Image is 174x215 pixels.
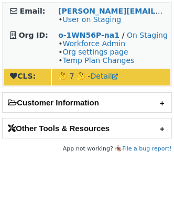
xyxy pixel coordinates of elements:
[58,15,121,24] span: •
[3,119,171,138] h2: Other Tools & Resources
[62,39,125,48] a: Workforce Admin
[62,15,121,24] a: User on Staging
[2,144,172,154] footer: App not working? 🪳
[19,31,48,39] strong: Org ID:
[3,93,171,112] h2: Customer Information
[127,31,168,39] a: On Staging
[122,31,124,39] strong: /
[122,145,172,152] a: File a bug report!
[62,48,128,56] a: Org settings page
[20,7,46,15] strong: Email:
[58,39,134,64] span: • • •
[58,31,119,39] a: o-1WN56P-na1
[91,72,118,80] a: Detail
[10,72,36,80] strong: CLS:
[62,56,134,64] a: Temp Plan Changes
[52,69,170,85] td: 🤔 7 🤔 -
